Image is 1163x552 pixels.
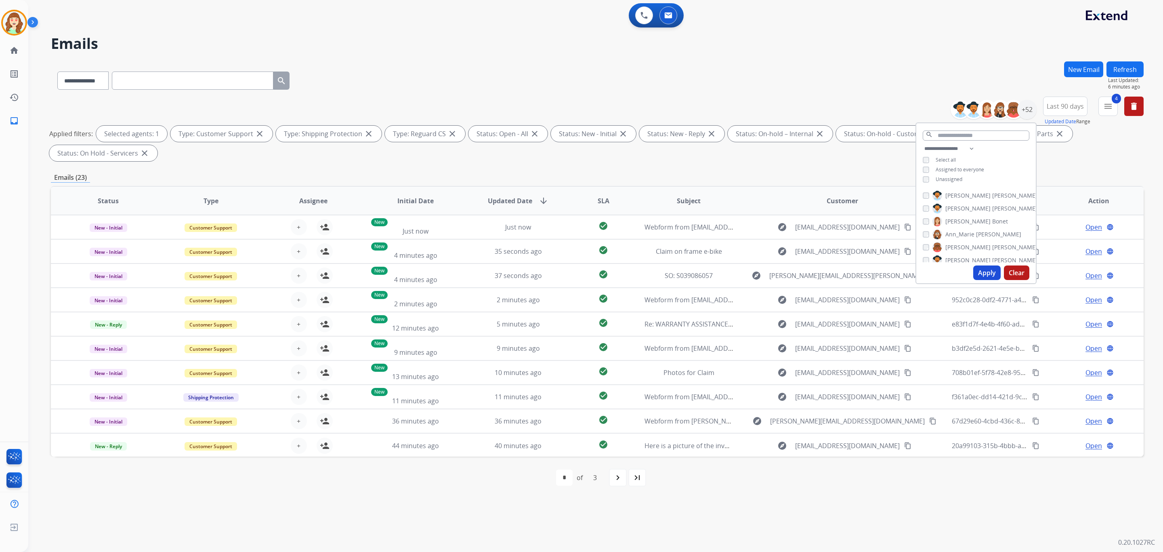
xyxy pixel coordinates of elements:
div: Selected agents: 1 [96,126,167,142]
button: + [291,268,307,284]
span: b3df2e5d-2621-4e5e-b309-58d0b05fa110 [952,344,1075,353]
span: New - Initial [90,345,127,353]
mat-icon: close [618,129,628,139]
mat-icon: content_copy [1032,296,1039,303]
span: 36 minutes ago [495,417,542,426]
p: New [371,218,388,226]
mat-icon: content_copy [1032,369,1039,376]
span: [PERSON_NAME] [945,204,991,213]
mat-icon: navigate_next [613,473,623,482]
span: 9 minutes ago [497,344,540,353]
mat-icon: person_add [320,271,330,280]
mat-icon: content_copy [929,417,936,425]
mat-icon: explore [777,295,787,305]
mat-icon: explore [777,392,787,402]
span: 12 minutes ago [392,324,439,333]
span: 5 minutes ago [497,320,540,329]
span: Open [1085,368,1102,377]
span: New - Initial [90,248,127,256]
mat-icon: check_circle [598,415,608,425]
span: [EMAIL_ADDRESS][DOMAIN_NAME] [795,295,900,305]
div: Status: On Hold - Servicers [49,145,157,161]
mat-icon: content_copy [904,320,911,328]
span: [PERSON_NAME] [992,204,1037,213]
span: 2 minutes ago [394,299,437,308]
span: + [297,416,300,426]
span: Assignee [299,196,327,206]
mat-icon: person_add [320,247,330,256]
mat-icon: language [1106,442,1114,449]
mat-icon: language [1106,345,1114,352]
span: Customer Support [185,442,237,451]
button: Updated Date [1045,118,1076,125]
button: 4 [1098,97,1118,116]
span: Open [1085,319,1102,329]
mat-icon: check_circle [598,391,608,400]
span: SLA [598,196,609,206]
span: Open [1085,343,1102,353]
span: Open [1085,295,1102,305]
span: New - Initial [90,223,127,232]
span: Open [1085,271,1102,280]
mat-icon: person_add [320,343,330,353]
span: 36 minutes ago [392,417,439,426]
span: + [297,295,300,305]
mat-icon: explore [777,441,787,451]
span: Open [1085,392,1102,402]
mat-icon: content_copy [1032,442,1039,449]
mat-icon: explore [777,368,787,377]
mat-icon: history [9,93,19,102]
mat-icon: content_copy [1032,417,1039,425]
div: Type: Reguard CS [385,126,465,142]
span: Open [1085,222,1102,232]
span: Webform from [EMAIL_ADDRESS][DOMAIN_NAME] on [DATE] [644,344,827,353]
button: Refresh [1106,61,1144,77]
span: Webform from [EMAIL_ADDRESS][DOMAIN_NAME] on [DATE] [644,392,827,401]
span: Last 90 days [1047,105,1084,108]
span: [EMAIL_ADDRESS][DOMAIN_NAME] [795,319,900,329]
div: of [577,473,583,482]
span: 4 minutes ago [394,275,437,284]
mat-icon: language [1106,272,1114,279]
mat-icon: close [364,129,374,139]
span: 2 minutes ago [497,295,540,304]
mat-icon: explore [777,222,787,232]
span: Open [1085,441,1102,451]
mat-icon: person_add [320,416,330,426]
mat-icon: content_copy [904,345,911,352]
p: New [371,388,388,396]
span: New - Reply [90,442,127,451]
mat-icon: search [277,76,286,86]
mat-icon: explore [777,343,787,353]
span: e83f1d7f-4e4b-4f60-ad1b-4dbea918b8ae [952,320,1074,329]
div: Status: On-hold – Internal [728,126,833,142]
span: SO: S039086057 [665,271,713,280]
span: 35 seconds ago [495,247,542,256]
span: Webform from [EMAIL_ADDRESS][DOMAIN_NAME] on [DATE] [644,295,827,304]
span: New - Initial [90,393,127,402]
mat-icon: check_circle [598,342,608,352]
span: Webform from [PERSON_NAME][EMAIL_ADDRESS][DOMAIN_NAME] on [DATE] [644,417,877,426]
button: + [291,413,307,429]
span: Updated Date [488,196,532,206]
mat-icon: arrow_downward [539,196,548,206]
div: Type: Shipping Protection [276,126,382,142]
span: [PERSON_NAME] [992,243,1037,251]
mat-icon: language [1106,248,1114,255]
mat-icon: explore [752,416,762,426]
span: 4 minutes ago [394,251,437,260]
span: 11 minutes ago [495,392,542,401]
div: +52 [1017,100,1037,119]
button: + [291,243,307,259]
button: + [291,292,307,308]
span: [PERSON_NAME] [992,192,1037,200]
button: + [291,219,307,235]
p: New [371,242,388,251]
mat-icon: home [9,46,19,55]
span: [PERSON_NAME] [976,230,1021,238]
span: f361a0ec-dd14-421d-9c3a-3eb174f30685 [952,392,1074,401]
button: + [291,438,307,454]
span: Bonet [992,217,1008,225]
span: [PERSON_NAME] [945,243,991,251]
mat-icon: content_copy [904,369,911,376]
